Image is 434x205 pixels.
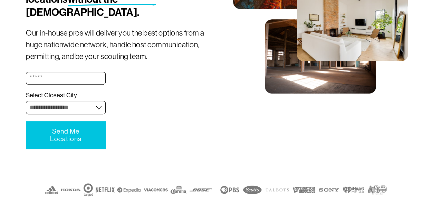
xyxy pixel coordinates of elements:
p: Our in-house pros will deliver you the best options from a huge nationwide network, handle host c... [26,27,217,62]
button: Send Me LocationsSend Me Locations [26,121,105,149]
select: Select Closest City [26,101,105,114]
span: Send Me Locations [50,127,81,143]
span: Select Closest City [26,91,77,99]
